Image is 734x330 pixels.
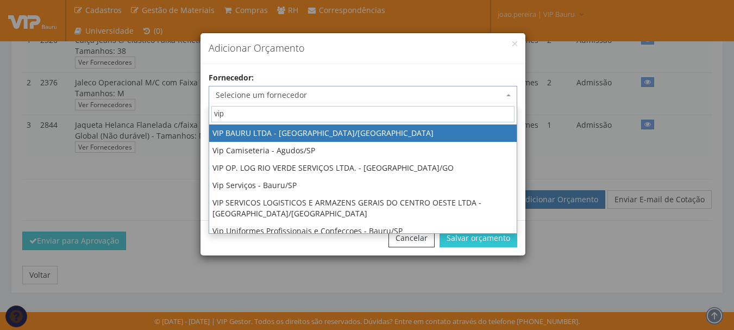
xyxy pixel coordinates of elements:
[209,72,254,83] label: Fornecedor:
[209,159,517,177] li: VIP OP. LOG RIO VERDE SERVIÇOS LTDA. - [GEOGRAPHIC_DATA]/GO
[209,41,517,55] h4: Adicionar Orçamento
[209,142,517,159] li: Vip Camiseteria - Agudos/SP
[209,222,517,240] li: Vip Uniformes Profissionais e Confeccoes - Bauru/SP
[209,86,517,104] span: Selecione um fornecedor
[209,177,517,194] li: Vip Serviços - Bauru/SP
[388,229,435,247] button: Cancelar
[440,229,517,247] button: Salvar orçamento
[209,124,517,142] li: VIP BAURU LTDA - [GEOGRAPHIC_DATA]/[GEOGRAPHIC_DATA]
[209,194,517,222] li: VIP SERVICOS LOGISTICOS E ARMAZENS GERAIS DO CENTRO OESTE LTDA - [GEOGRAPHIC_DATA]/[GEOGRAPHIC_DATA]
[216,90,504,101] span: Selecione um fornecedor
